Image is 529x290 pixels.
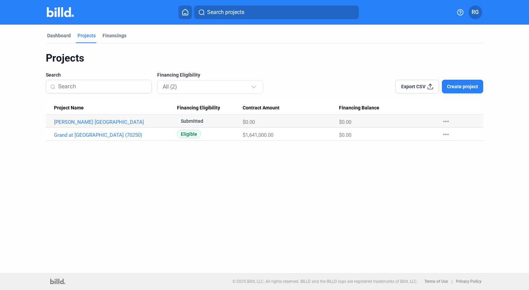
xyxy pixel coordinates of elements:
[177,117,207,125] span: Submitted
[395,80,439,93] button: Export CSV
[194,5,359,19] button: Search projects
[54,105,84,111] span: Project Name
[442,130,450,139] mat-icon: more_horiz
[339,105,435,111] div: Financing Balance
[469,5,482,19] button: RG
[50,279,65,284] img: logo
[54,105,177,111] div: Project Name
[456,279,481,284] b: Privacy Policy
[451,279,452,284] p: |
[232,279,418,284] p: © 2025 Billd, LLC. All rights reserved. BILLD and the BILLD logo are registered trademarks of Bil...
[177,105,243,111] div: Financing Eligibility
[103,32,126,39] div: Financings
[442,80,483,93] button: Create project
[46,71,61,78] span: Search
[207,8,244,16] span: Search projects
[243,119,255,125] span: $0.00
[472,8,479,16] span: RG
[243,105,280,111] span: Contract Amount
[163,83,177,90] mat-select-trigger: All (2)
[58,79,147,94] input: Search
[157,71,200,78] span: Financing Eligibility
[243,132,273,138] span: $1,641,000.00
[243,105,339,111] div: Contract Amount
[47,32,71,39] div: Dashboard
[339,119,351,125] span: $0.00
[54,119,174,125] a: [PERSON_NAME] [GEOGRAPHIC_DATA]
[447,83,478,90] span: Create project
[177,105,220,111] span: Financing Eligibility
[442,117,450,126] mat-icon: more_horiz
[46,52,483,65] div: Projects
[339,105,379,111] span: Financing Balance
[401,83,425,90] span: Export CSV
[54,132,174,138] a: Grand at [GEOGRAPHIC_DATA] (70250)
[177,130,201,138] span: Eligible
[339,132,351,138] span: $0.00
[78,32,96,39] div: Projects
[47,7,74,17] img: Billd Company Logo
[424,279,448,284] b: Terms of Use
